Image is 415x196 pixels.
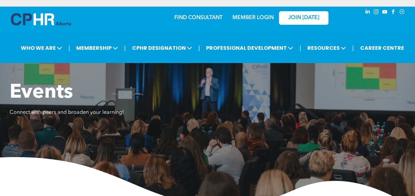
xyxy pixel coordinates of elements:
[11,13,71,25] img: A blue and white logo for cp alberta
[279,11,329,25] a: JOIN [DATE]
[74,42,120,54] span: MEMBERSHIP
[204,42,295,54] span: PROFESSIONAL DEVELOPMENT
[174,15,223,20] a: FIND CONSULTANT
[68,41,70,55] li: |
[10,83,73,103] span: Events
[19,42,64,54] span: WHO WE ARE
[232,15,274,20] a: MEMBER LOGIN
[299,41,301,55] li: |
[398,8,406,17] a: Social network
[198,41,200,55] li: |
[381,8,389,17] a: youtube
[373,8,380,17] a: instagram
[288,15,319,21] span: JOIN [DATE]
[352,41,354,55] li: |
[364,8,371,17] a: linkedin
[10,110,124,115] span: Connect with peers and broaden your learning!
[130,42,194,54] span: CPHR DESIGNATION
[305,42,348,54] span: RESOURCES
[124,41,126,55] li: |
[390,8,397,17] a: facebook
[358,42,406,54] a: CAREER CENTRE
